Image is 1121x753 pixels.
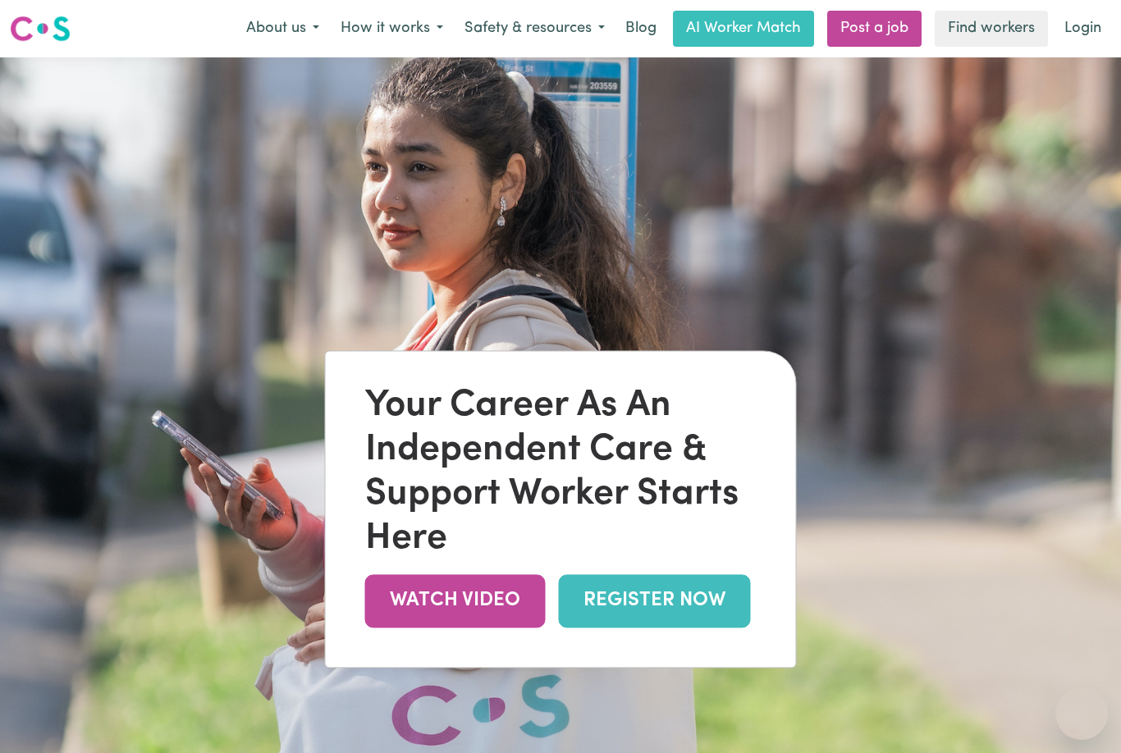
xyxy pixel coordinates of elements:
div: Your Career As An Independent Care & Support Worker Starts Here [365,384,757,561]
img: Careseekers logo [10,14,71,43]
a: Post a job [827,11,922,47]
a: Careseekers logo [10,10,71,48]
button: How it works [330,11,454,46]
button: Safety & resources [454,11,615,46]
a: Find workers [935,11,1048,47]
iframe: Button to launch messaging window [1055,687,1108,740]
a: REGISTER NOW [559,574,751,627]
button: About us [236,11,330,46]
a: WATCH VIDEO [365,574,546,627]
a: AI Worker Match [673,11,814,47]
a: Blog [615,11,666,47]
a: Login [1055,11,1111,47]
